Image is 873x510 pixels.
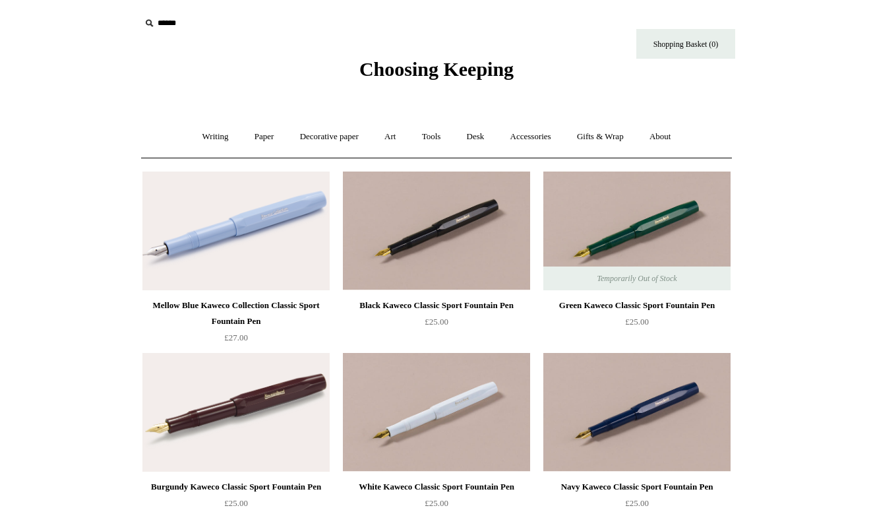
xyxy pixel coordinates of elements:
[625,498,649,508] span: £25.00
[455,119,497,154] a: Desk
[543,298,731,352] a: Green Kaweco Classic Sport Fountain Pen £25.00
[146,479,326,495] div: Burgundy Kaweco Classic Sport Fountain Pen
[142,172,330,290] a: Mellow Blue Kaweco Collection Classic Sport Fountain Pen Mellow Blue Kaweco Collection Classic Sp...
[638,119,683,154] a: About
[543,172,731,290] img: Green Kaweco Classic Sport Fountain Pen
[343,172,530,290] img: Black Kaweco Classic Sport Fountain Pen
[373,119,407,154] a: Art
[224,333,248,342] span: £27.00
[224,498,248,508] span: £25.00
[543,353,731,472] img: Navy Kaweco Classic Sport Fountain Pen
[543,172,731,290] a: Green Kaweco Classic Sport Fountain Pen Green Kaweco Classic Sport Fountain Pen Temporarily Out o...
[243,119,286,154] a: Paper
[636,29,735,59] a: Shopping Basket (0)
[425,498,448,508] span: £25.00
[547,479,727,495] div: Navy Kaweco Classic Sport Fountain Pen
[142,353,330,472] img: Burgundy Kaweco Classic Sport Fountain Pen
[142,298,330,352] a: Mellow Blue Kaweco Collection Classic Sport Fountain Pen £27.00
[343,353,530,472] img: White Kaweco Classic Sport Fountain Pen
[584,267,690,290] span: Temporarily Out of Stock
[425,317,448,327] span: £25.00
[547,298,727,313] div: Green Kaweco Classic Sport Fountain Pen
[288,119,371,154] a: Decorative paper
[346,479,527,495] div: White Kaweco Classic Sport Fountain Pen
[543,353,731,472] a: Navy Kaweco Classic Sport Fountain Pen Navy Kaweco Classic Sport Fountain Pen
[146,298,326,329] div: Mellow Blue Kaweco Collection Classic Sport Fountain Pen
[142,172,330,290] img: Mellow Blue Kaweco Collection Classic Sport Fountain Pen
[359,69,514,78] a: Choosing Keeping
[359,58,514,80] span: Choosing Keeping
[343,172,530,290] a: Black Kaweco Classic Sport Fountain Pen Black Kaweco Classic Sport Fountain Pen
[346,298,527,313] div: Black Kaweco Classic Sport Fountain Pen
[410,119,453,154] a: Tools
[565,119,636,154] a: Gifts & Wrap
[625,317,649,327] span: £25.00
[498,119,563,154] a: Accessories
[191,119,241,154] a: Writing
[343,298,530,352] a: Black Kaweco Classic Sport Fountain Pen £25.00
[142,353,330,472] a: Burgundy Kaweco Classic Sport Fountain Pen Burgundy Kaweco Classic Sport Fountain Pen
[343,353,530,472] a: White Kaweco Classic Sport Fountain Pen White Kaweco Classic Sport Fountain Pen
